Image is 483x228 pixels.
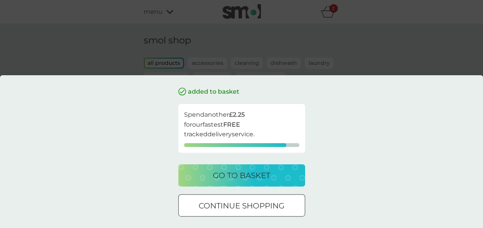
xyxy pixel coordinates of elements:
[213,169,270,182] p: go to basket
[178,194,305,216] button: continue shopping
[178,164,305,187] button: go to basket
[223,121,240,128] strong: FREE
[229,111,245,118] strong: £2.25
[199,200,284,212] p: continue shopping
[184,110,299,139] p: Spend another for our fastest tracked delivery service.
[188,87,239,97] p: added to basket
